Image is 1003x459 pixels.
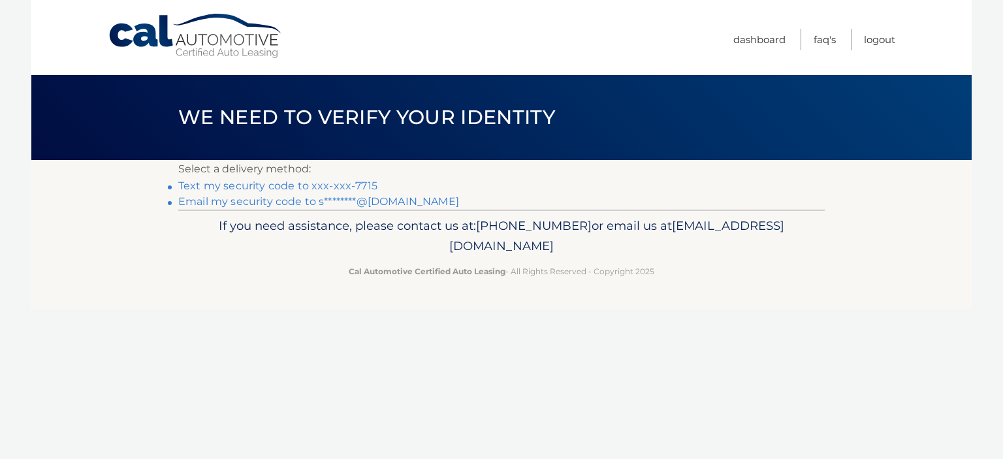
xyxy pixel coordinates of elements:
a: FAQ's [814,29,836,50]
p: - All Rights Reserved - Copyright 2025 [187,264,816,278]
p: Select a delivery method: [178,160,825,178]
a: Dashboard [733,29,786,50]
a: Email my security code to s********@[DOMAIN_NAME] [178,195,459,208]
p: If you need assistance, please contact us at: or email us at [187,215,816,257]
a: Cal Automotive [108,13,284,59]
a: Text my security code to xxx-xxx-7715 [178,180,377,192]
span: We need to verify your identity [178,105,555,129]
a: Logout [864,29,895,50]
span: [PHONE_NUMBER] [476,218,592,233]
strong: Cal Automotive Certified Auto Leasing [349,266,505,276]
